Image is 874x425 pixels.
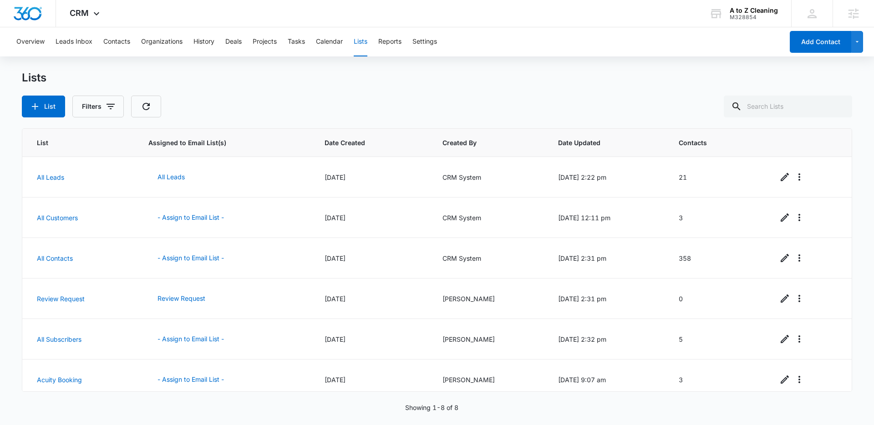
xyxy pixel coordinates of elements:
[432,278,547,319] td: [PERSON_NAME]
[37,254,73,262] a: All Contacts
[148,247,233,269] button: - Assign to Email List -
[325,375,421,385] div: [DATE]
[432,197,547,238] td: CRM System
[56,27,92,56] button: Leads Inbox
[22,96,65,117] button: List
[792,170,807,184] button: Overflow Menu
[730,14,778,20] div: account id
[558,213,657,223] div: [DATE] 12:11 pm
[777,210,792,225] a: Edit
[558,334,657,344] div: [DATE] 2:32 pm
[141,27,183,56] button: Organizations
[325,213,421,223] div: [DATE]
[777,251,792,265] a: Edit
[792,291,807,306] button: Overflow Menu
[148,207,233,228] button: - Assign to Email List -
[37,335,81,343] a: All Subscribers
[668,319,767,359] td: 5
[148,138,290,147] span: Assigned to Email List(s)
[193,27,214,56] button: History
[790,31,851,53] button: Add Contact
[558,172,657,182] div: [DATE] 2:22 pm
[730,7,778,14] div: account name
[225,27,242,56] button: Deals
[325,172,421,182] div: [DATE]
[103,27,130,56] button: Contacts
[558,253,657,263] div: [DATE] 2:31 pm
[405,403,458,412] p: Showing 1-8 of 8
[148,328,233,350] button: - Assign to Email List -
[679,138,742,147] span: Contacts
[792,332,807,346] button: Overflow Menu
[253,27,277,56] button: Projects
[558,375,657,385] div: [DATE] 9:07 am
[668,197,767,238] td: 3
[37,138,113,147] span: List
[412,27,437,56] button: Settings
[325,138,407,147] span: Date Created
[37,295,85,303] a: Review Request
[777,372,792,387] a: Edit
[16,27,45,56] button: Overview
[37,173,64,181] a: All Leads
[432,238,547,278] td: CRM System
[325,294,421,304] div: [DATE]
[442,138,523,147] span: Created By
[777,170,792,184] a: Edit
[148,166,194,188] button: All Leads
[668,157,767,197] td: 21
[724,96,852,117] input: Search Lists
[432,359,547,400] td: [PERSON_NAME]
[37,376,82,384] a: Acuity Booking
[668,359,767,400] td: 3
[288,27,305,56] button: Tasks
[558,294,657,304] div: [DATE] 2:31 pm
[148,288,214,309] button: Review Request
[22,71,46,85] h1: Lists
[70,8,89,18] span: CRM
[792,210,807,225] button: Overflow Menu
[148,369,233,390] button: - Assign to Email List -
[325,334,421,344] div: [DATE]
[72,96,124,117] button: Filters
[37,214,78,222] a: All Customers
[316,27,343,56] button: Calendar
[668,278,767,319] td: 0
[325,253,421,263] div: [DATE]
[432,319,547,359] td: [PERSON_NAME]
[432,157,547,197] td: CRM System
[777,291,792,306] a: Edit
[792,372,807,387] button: Overflow Menu
[558,138,644,147] span: Date Updated
[354,27,367,56] button: Lists
[777,332,792,346] a: Edit
[668,238,767,278] td: 358
[792,251,807,265] button: Overflow Menu
[378,27,401,56] button: Reports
